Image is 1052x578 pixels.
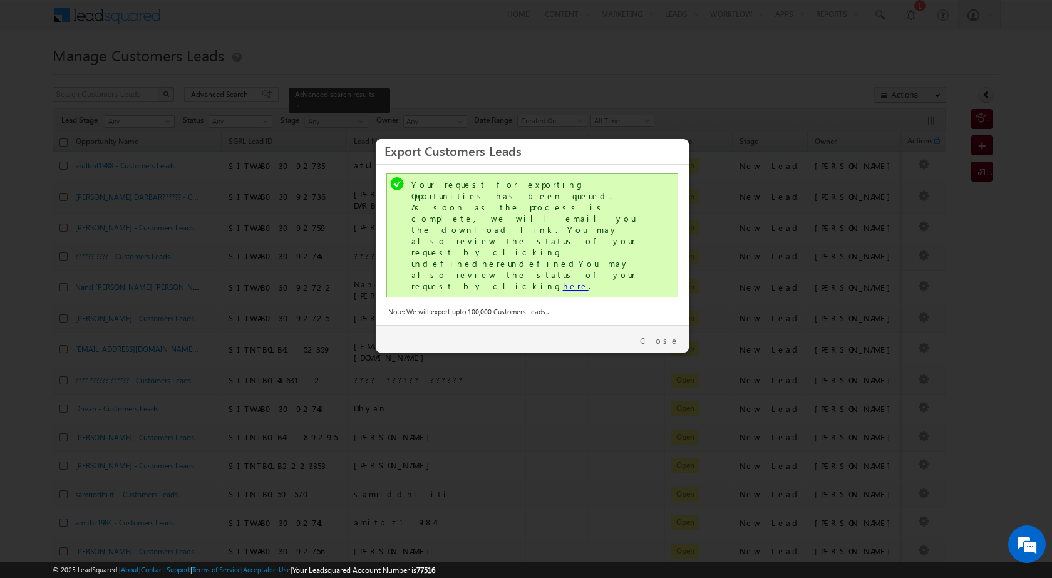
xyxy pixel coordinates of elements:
[21,66,53,82] img: d_60004797649_company_0_60004797649
[563,281,589,291] a: here
[53,564,435,576] span: © 2025 LeadSquared | | | | |
[141,565,190,574] a: Contact Support
[416,565,435,575] span: 77516
[205,6,235,36] div: Minimize live chat window
[292,565,435,575] span: Your Leadsquared Account Number is
[121,565,139,574] a: About
[192,565,241,574] a: Terms of Service
[170,386,227,403] em: Start Chat
[65,66,210,82] div: Chat with us now
[640,335,679,346] a: Close
[243,565,291,574] a: Acceptable Use
[388,306,676,317] div: Note: We will export upto 100,000 Customers Leads .
[411,179,656,292] div: Your request for exporting Opportunities has been queued. As soon as the process is complete, we ...
[16,116,229,375] textarea: Type your message and hit 'Enter'
[384,140,680,162] h3: Export Customers Leads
